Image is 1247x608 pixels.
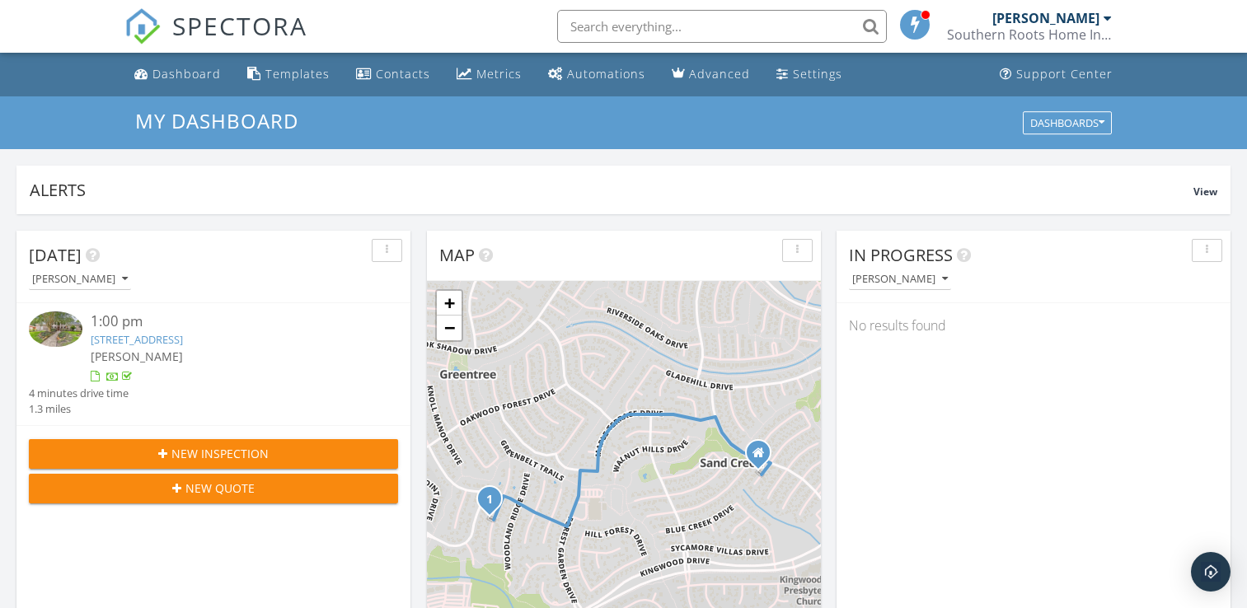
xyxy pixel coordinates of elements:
div: [PERSON_NAME] [852,274,948,285]
button: New Inspection [29,439,398,469]
a: Zoom out [437,316,462,340]
span: [DATE] [29,244,82,266]
a: SPECTORA [124,22,307,57]
div: 4 minutes drive time [29,386,129,401]
a: Support Center [993,59,1119,90]
img: The Best Home Inspection Software - Spectora [124,8,161,44]
span: New Quote [185,479,255,497]
div: Settings [793,66,842,82]
div: Advanced [689,66,750,82]
div: [PERSON_NAME] [992,10,1099,26]
a: Automations (Basic) [541,59,652,90]
span: My Dashboard [135,107,298,134]
div: 5519 Lone Cedar Dr, Kingwood TX 77345 [758,452,768,462]
button: [PERSON_NAME] [849,269,951,291]
div: Contacts [376,66,430,82]
button: New Quote [29,474,398,503]
div: Support Center [1016,66,1113,82]
span: In Progress [849,244,953,266]
div: Metrics [476,66,522,82]
button: Dashboards [1023,111,1112,134]
div: 2807 Crystal Falls, Kingwood, Tx 77345 [490,498,499,508]
span: SPECTORA [172,8,307,43]
input: Search everything... [557,10,887,43]
a: Contacts [349,59,437,90]
div: Southern Roots Home Inspections [947,26,1112,43]
a: Metrics [450,59,528,90]
a: Advanced [665,59,757,90]
a: Zoom in [437,291,462,316]
a: Dashboard [128,59,227,90]
span: New Inspection [171,445,269,462]
span: [PERSON_NAME] [91,348,183,364]
div: Templates [265,66,330,82]
div: Open Intercom Messenger [1191,552,1231,592]
div: No results found [837,303,1231,348]
div: 1:00 pm [91,311,368,332]
div: 1.3 miles [29,401,129,417]
div: Dashboards [1030,117,1104,129]
div: [PERSON_NAME] [32,274,128,285]
img: 9574955%2Fcover_photos%2Fcr14gymmD3RTIFPJkTVm%2Fsmall.jpg [29,311,82,346]
a: [STREET_ADDRESS] [91,332,183,347]
a: 1:00 pm [STREET_ADDRESS] [PERSON_NAME] 4 minutes drive time 1.3 miles [29,311,398,417]
a: Templates [241,59,336,90]
span: Map [439,244,475,266]
div: Alerts [30,179,1193,201]
span: View [1193,185,1217,199]
div: Dashboard [152,66,221,82]
i: 1 [486,494,493,506]
div: Automations [567,66,645,82]
a: Settings [770,59,849,90]
button: [PERSON_NAME] [29,269,131,291]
